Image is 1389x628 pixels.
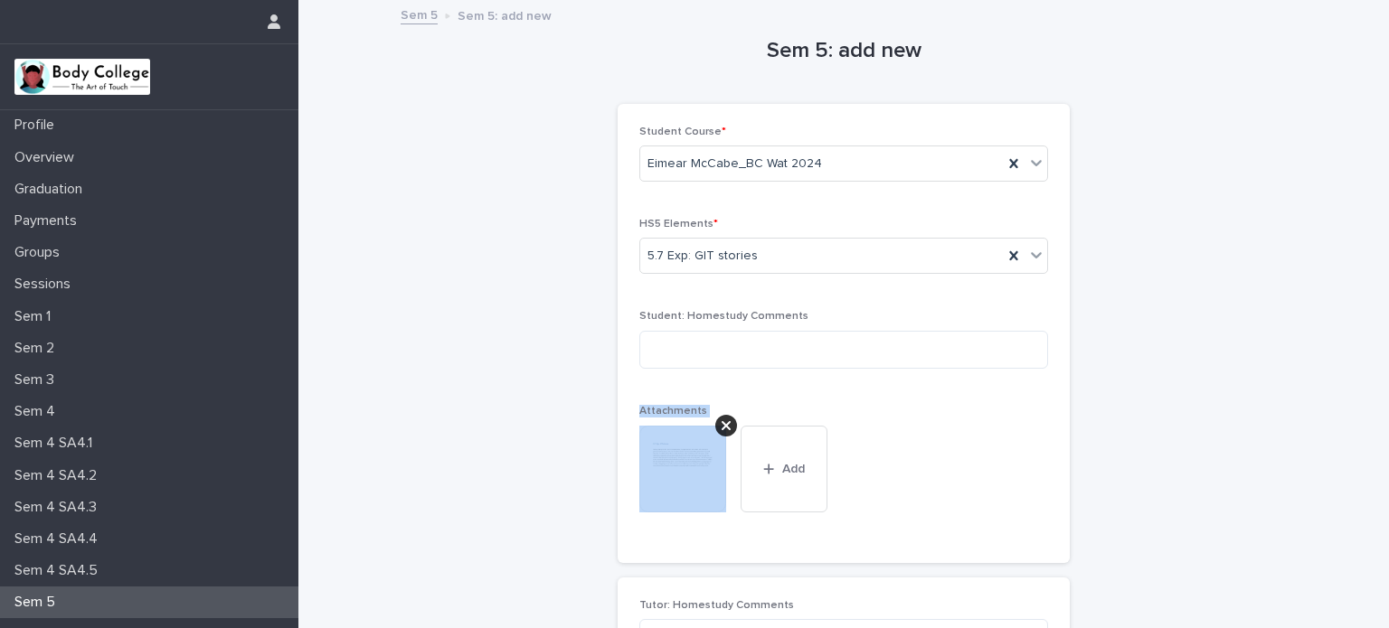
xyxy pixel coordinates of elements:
p: Groups [7,244,74,261]
p: Sessions [7,276,85,293]
span: Attachments [639,406,707,417]
a: Sem 5 [401,4,438,24]
span: Tutor: Homestudy Comments [639,600,794,611]
p: Sem 4 SA4.5 [7,562,112,579]
p: Sem 2 [7,340,69,357]
img: xvtzy2PTuGgGH0xbwGb2 [14,59,150,95]
span: HS5 Elements [639,219,718,230]
p: Sem 5 [7,594,70,611]
p: Sem 1 [7,308,65,325]
h1: Sem 5: add new [618,38,1070,64]
p: Profile [7,117,69,134]
p: Sem 4 [7,403,70,420]
p: Sem 4 SA4.2 [7,467,111,484]
p: Overview [7,149,89,166]
span: Student Course [639,127,726,137]
span: Eimear McCabe_BC Wat 2024 [647,155,822,173]
p: Sem 4 SA4.1 [7,435,107,452]
button: Add [741,426,827,512]
p: Sem 5: add new [458,5,552,24]
p: Graduation [7,181,97,198]
span: Add [782,463,805,475]
p: Sem 4 SA4.3 [7,499,111,516]
span: 5.7 Exp: GIT stories [647,247,758,266]
p: Sem 4 SA4.4 [7,530,112,548]
p: Sem 3 [7,371,69,389]
p: Payments [7,212,91,230]
span: Student: Homestudy Comments [639,311,808,322]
